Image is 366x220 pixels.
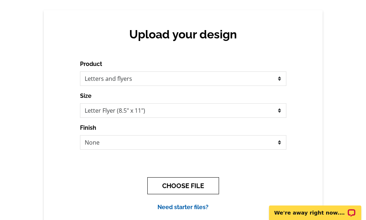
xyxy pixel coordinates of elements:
[80,60,102,69] label: Product
[87,28,279,41] h2: Upload your design
[80,92,92,100] label: Size
[80,124,96,132] label: Finish
[147,177,219,194] button: CHOOSE FILE
[157,204,209,211] a: Need starter files?
[264,197,366,220] iframe: LiveChat chat widget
